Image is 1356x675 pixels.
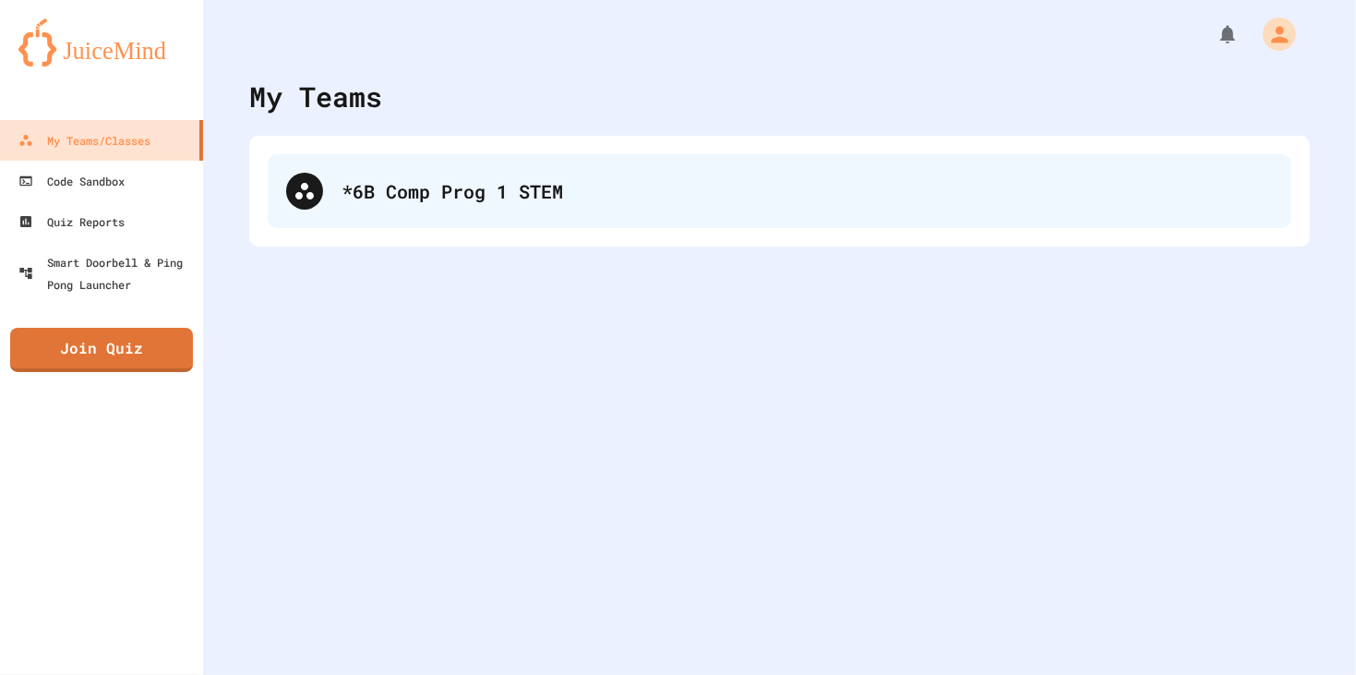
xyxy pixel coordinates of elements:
[342,177,1273,205] div: *6B Comp Prog 1 STEM
[18,170,125,192] div: Code Sandbox
[1243,13,1301,55] div: My Account
[18,211,125,233] div: Quiz Reports
[18,129,150,151] div: My Teams/Classes
[10,328,193,372] a: Join Quiz
[1182,18,1243,50] div: My Notifications
[18,18,185,66] img: logo-orange.svg
[249,76,382,117] div: My Teams
[268,154,1291,228] div: *6B Comp Prog 1 STEM
[18,251,196,295] div: Smart Doorbell & Ping Pong Launcher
